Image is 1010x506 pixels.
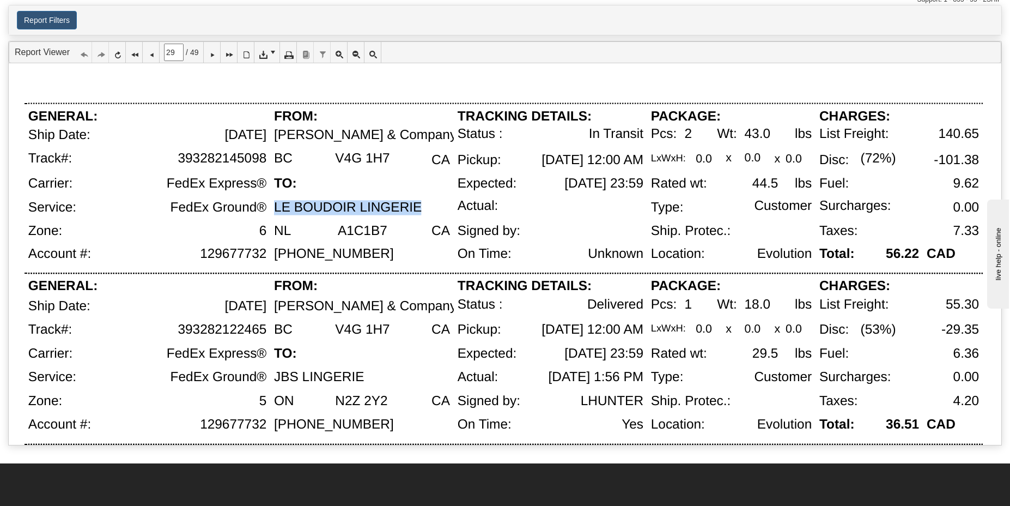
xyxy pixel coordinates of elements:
[186,47,188,58] span: /
[126,42,143,63] a: First Page
[752,346,778,361] div: 29.5
[819,199,891,214] div: Surcharges:
[458,346,517,361] div: Expected:
[685,298,692,312] div: 1
[651,279,721,293] div: PACKAGE:
[167,346,266,361] div: FedEx Express®
[338,224,387,238] div: A1C1B7
[458,224,520,238] div: Signed by:
[178,152,266,166] div: 393282145098
[819,322,849,337] div: Disc:
[696,153,712,165] div: 0.0
[819,279,890,293] div: CHARGES:
[564,346,643,361] div: [DATE] 23:59
[726,322,732,335] div: x
[274,152,293,166] div: BC
[953,394,979,408] div: 4.20
[431,153,450,167] div: CA
[651,246,705,261] div: Location:
[953,370,979,384] div: 0.00
[795,126,812,141] div: lbs
[717,126,737,141] div: Wt:
[274,322,293,337] div: BC
[28,322,72,337] div: Track#:
[274,279,318,293] div: FROM:
[589,126,643,141] div: In Transit
[927,246,956,261] div: CAD
[795,176,812,191] div: lbs
[274,370,364,384] div: JBS LINGERIE
[274,246,394,261] div: [PHONE_NUMBER]
[280,42,297,63] a: Print
[274,128,483,142] div: [PERSON_NAME] & Company Ltd.
[651,417,705,432] div: Location:
[458,109,592,124] div: TRACKING DETAILS:
[985,197,1009,309] iframe: chat widget
[458,322,501,337] div: Pickup:
[795,298,812,312] div: lbs
[819,370,891,384] div: Surcharges:
[109,42,126,63] a: Refresh
[819,224,858,238] div: Taxes:
[934,153,979,167] div: -101.38
[274,346,297,361] div: TO:
[458,126,503,141] div: Status :
[224,128,266,142] div: [DATE]
[259,394,267,408] div: 5
[171,200,267,215] div: FedEx Ground®
[651,126,677,141] div: Pcs:
[348,42,364,63] a: Zoom Out
[458,417,512,432] div: On Time:
[259,224,267,238] div: 6
[17,11,77,29] button: Report Filters
[651,153,686,164] div: LxWxH:
[819,126,889,141] div: List Freight:
[953,224,979,238] div: 7.33
[819,176,849,191] div: Fuel:
[167,176,266,191] div: FedEx Express®
[745,322,761,335] div: 0.0
[927,417,956,432] div: CAD
[786,322,802,335] div: 0.0
[458,176,517,191] div: Expected:
[335,394,387,408] div: N2Z 2Y2
[938,126,979,141] div: 140.65
[752,176,778,191] div: 44.5
[254,42,280,63] a: Export
[28,109,98,124] div: GENERAL:
[941,322,979,337] div: -29.35
[458,370,498,384] div: Actual:
[171,370,267,384] div: FedEx Ground®
[564,176,643,191] div: [DATE] 23:59
[726,152,732,164] div: x
[757,417,812,432] div: Evolution
[757,246,812,261] div: Evolution
[274,299,483,314] div: [PERSON_NAME] & Company Ltd.
[274,109,318,124] div: FROM:
[190,47,199,58] span: 49
[28,176,72,191] div: Carrier:
[886,246,919,261] div: 56.22
[651,346,707,361] div: Rated wt:
[364,42,381,63] a: Toggle FullPage/PageWidth
[28,152,72,166] div: Track#:
[819,246,855,261] div: Total:
[458,394,520,408] div: Signed by:
[651,298,677,312] div: Pcs:
[651,224,731,238] div: Ship. Protec.:
[819,346,849,361] div: Fuel:
[622,417,643,432] div: Yes
[886,417,919,432] div: 36.51
[541,153,643,167] div: [DATE] 12:00 AM
[431,322,450,337] div: CA
[541,322,643,337] div: [DATE] 12:00 AM
[221,42,238,63] a: Last Page
[28,279,98,293] div: GENERAL:
[28,394,62,408] div: Zone:
[581,394,643,408] div: LHUNTER
[274,176,297,191] div: TO:
[331,42,348,63] a: Zoom In
[795,346,812,361] div: lbs
[651,200,684,215] div: Type:
[335,322,390,337] div: V4G 1H7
